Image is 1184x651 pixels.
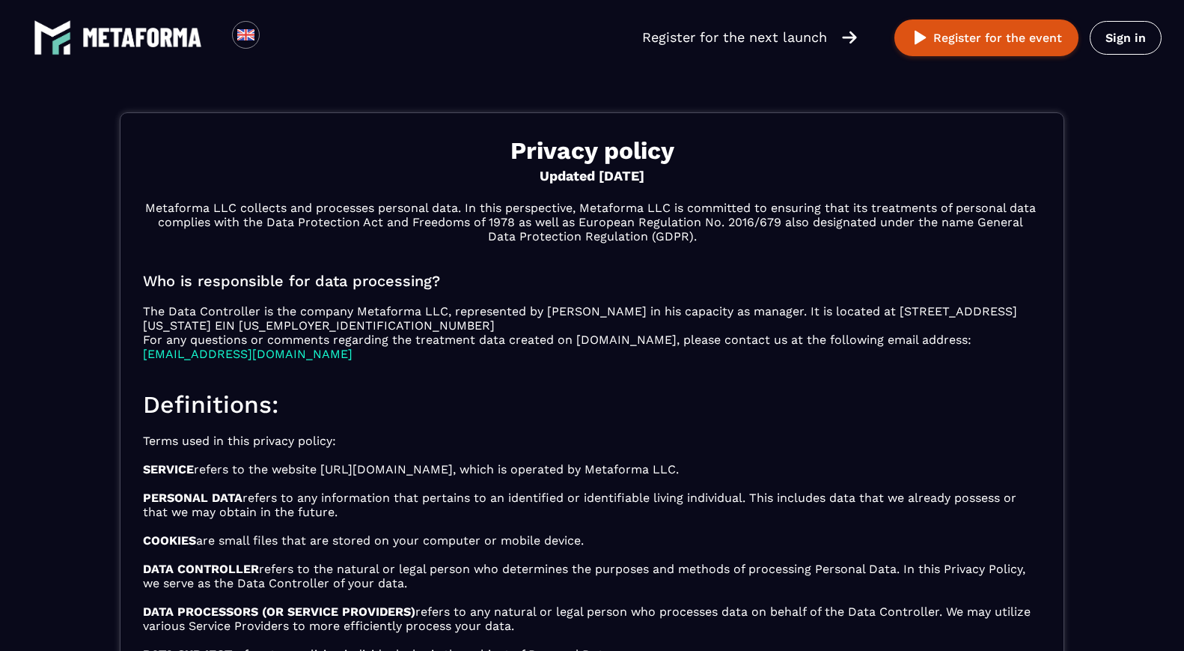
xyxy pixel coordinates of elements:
input: Search for option [272,28,284,46]
strong: COOKIES [143,533,196,548]
img: jouer [911,28,930,47]
strong: SERVICE [143,462,194,476]
a: [EMAIL_ADDRESS][DOMAIN_NAME] [143,347,353,361]
button: Register for the event [894,19,1078,56]
div: Search for option [260,21,296,54]
h2: Who is responsible for data processing? [143,272,1041,290]
p: refers to the website [URL][DOMAIN_NAME], which is operated by Metaforma LLC. [143,462,1041,476]
p: are small files that are stored on your computer or mobile device. [143,533,1041,548]
p: Metaforma LLC collects and processes personal data. In this perspective, Metaforma LLC is committ... [143,201,1041,243]
p: Terms used in this privacy policy: [143,434,1041,448]
strong: DATA CONTROLLER [143,562,259,576]
h1: Privacy policy [143,136,1041,166]
p: refers to the natural or legal person who determines the purposes and methods of processing Perso... [143,562,1041,590]
p: The Data Controller is the company Metaforma LLC, represented by [PERSON_NAME] in his capacity as... [143,304,1041,361]
img: flèche droite [842,29,857,46]
p: Register for the next launch [642,27,827,48]
p: refers to any information that pertains to an identified or identifiable living individual. This ... [143,491,1041,519]
img: logo [34,19,71,56]
img: en [237,25,255,44]
a: Sign in [1090,21,1162,55]
img: logo [82,28,202,47]
strong: PERSONAL DATA [143,491,242,505]
h2: Definitions: [143,390,1041,420]
p: refers to any natural or legal person who processes data on behalf of the Data Controller. We may... [143,605,1041,633]
span: Updated [DATE] [143,166,1041,187]
strong: DATA PROCESSORS (OR SERVICE PROVIDERS) [143,605,415,619]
